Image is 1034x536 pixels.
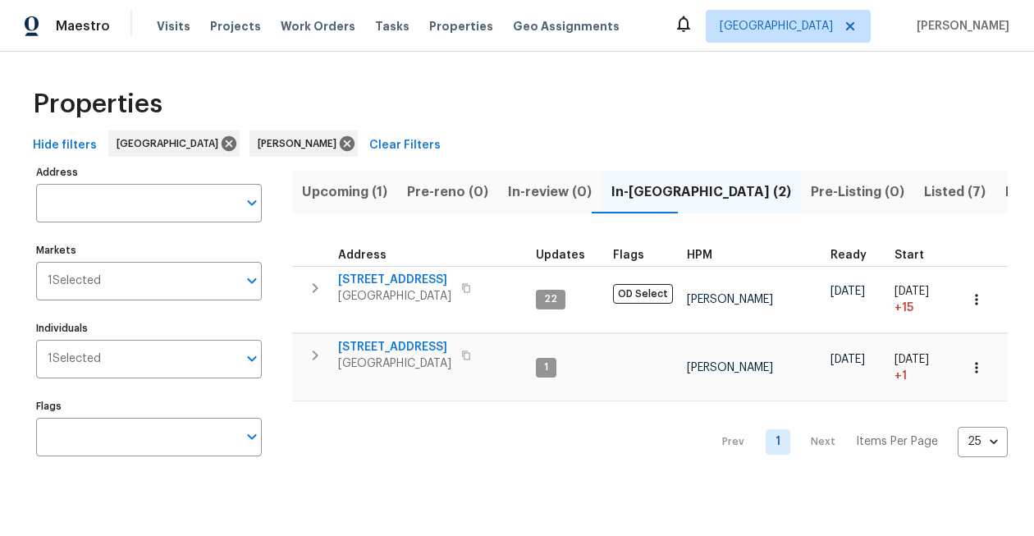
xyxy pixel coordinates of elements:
[538,292,564,306] span: 22
[894,354,929,365] span: [DATE]
[36,245,262,255] label: Markets
[338,339,451,355] span: [STREET_ADDRESS]
[407,181,488,204] span: Pre-reno (0)
[56,18,110,34] span: Maestro
[830,354,865,365] span: [DATE]
[117,135,225,152] span: [GEOGRAPHIC_DATA]
[830,250,881,261] div: Earliest renovation start date (first business day after COE or Checkout)
[894,368,907,384] span: + 1
[48,352,101,366] span: 1 Selected
[36,167,262,177] label: Address
[894,286,929,297] span: [DATE]
[33,135,97,156] span: Hide filters
[707,411,1008,472] nav: Pagination Navigation
[240,347,263,370] button: Open
[894,250,924,261] span: Start
[958,420,1008,463] div: 25
[687,362,773,373] span: [PERSON_NAME]
[924,181,986,204] span: Listed (7)
[536,250,585,261] span: Updates
[338,288,451,305] span: [GEOGRAPHIC_DATA]
[240,191,263,214] button: Open
[429,18,493,34] span: Properties
[888,334,945,401] td: Project started 1 days late
[513,18,620,34] span: Geo Assignments
[766,429,790,455] a: Goto page 1
[240,269,263,292] button: Open
[720,18,833,34] span: [GEOGRAPHIC_DATA]
[611,181,791,204] span: In-[GEOGRAPHIC_DATA] (2)
[538,360,555,374] span: 1
[894,250,939,261] div: Actual renovation start date
[375,21,409,32] span: Tasks
[249,131,358,157] div: [PERSON_NAME]
[157,18,190,34] span: Visits
[36,323,262,333] label: Individuals
[687,250,712,261] span: HPM
[613,284,673,304] span: OD Select
[363,131,447,161] button: Clear Filters
[108,131,240,157] div: [GEOGRAPHIC_DATA]
[369,135,441,156] span: Clear Filters
[26,131,103,161] button: Hide filters
[281,18,355,34] span: Work Orders
[687,294,773,305] span: [PERSON_NAME]
[48,274,101,288] span: 1 Selected
[338,250,387,261] span: Address
[830,286,865,297] span: [DATE]
[338,272,451,288] span: [STREET_ADDRESS]
[210,18,261,34] span: Projects
[302,181,387,204] span: Upcoming (1)
[33,96,162,112] span: Properties
[910,18,1009,34] span: [PERSON_NAME]
[613,250,644,261] span: Flags
[888,266,945,333] td: Project started 15 days late
[830,250,867,261] span: Ready
[258,135,343,152] span: [PERSON_NAME]
[240,425,263,448] button: Open
[338,355,451,372] span: [GEOGRAPHIC_DATA]
[36,401,262,411] label: Flags
[811,181,904,204] span: Pre-Listing (0)
[894,300,913,316] span: + 15
[508,181,592,204] span: In-review (0)
[856,433,938,450] p: Items Per Page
